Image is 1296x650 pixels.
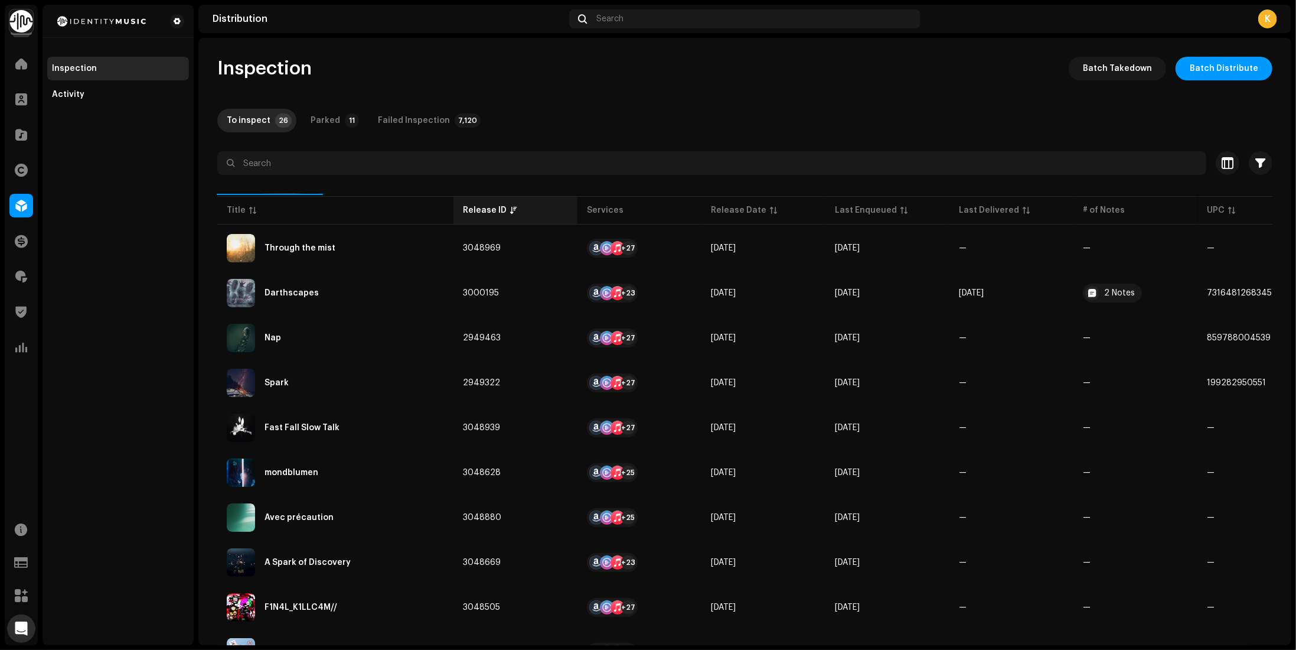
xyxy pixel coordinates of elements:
[621,376,635,390] div: +27
[711,469,736,477] span: Nov 14, 2025
[227,459,255,487] img: 2051cd13-b091-47d7-82b0-977df55d9b5c
[621,421,635,435] div: +27
[621,511,635,525] div: +25
[621,555,635,570] div: +23
[275,113,292,128] p-badge: 26
[959,334,967,342] span: —
[1176,57,1272,80] button: Batch Distribute
[959,244,967,252] span: —
[711,603,736,612] span: Nov 7, 2025
[711,204,766,216] div: Release Date
[463,244,501,252] span: 3048969
[1207,289,1272,297] span: 7316481268345
[265,558,351,567] div: A Spark of Discovery
[345,113,359,128] p-badge: 11
[47,83,189,106] re-m-nav-item: Activity
[835,334,860,342] span: Oct 10, 2025
[1083,469,1188,477] re-a-table-badge: —
[835,379,860,387] span: Oct 10, 2025
[1207,334,1271,342] span: 859788004539
[378,109,450,132] div: Failed Inspection
[959,558,967,567] span: —
[227,204,246,216] div: Title
[1258,9,1277,28] div: K
[711,244,736,252] span: Jan 2, 2026
[213,14,564,24] div: Distribution
[959,289,984,297] span: Sep 17, 2025
[621,466,635,480] div: +25
[1207,204,1225,216] div: UPC
[835,424,860,432] span: Oct 10, 2025
[1207,244,1215,252] span: —
[463,513,501,522] span: 3048880
[711,424,736,432] span: Nov 21, 2025
[227,279,255,307] img: 6278da20-a8e6-4355-b238-9ae221c48a41
[265,424,339,432] div: Fast Fall Slow Talk
[621,286,635,300] div: +23
[463,379,500,387] span: 2949322
[463,558,501,567] span: 3048669
[227,593,255,622] img: 5e795c15-84f5-46e0-a1cc-a5c9d5a8c928
[1207,469,1215,477] span: —
[1083,244,1188,252] re-a-table-badge: —
[621,600,635,615] div: +27
[835,204,897,216] div: Last Enqueued
[1083,603,1188,612] re-a-table-badge: —
[835,289,860,297] span: Oct 10, 2025
[597,14,624,24] span: Search
[265,469,318,477] div: mondblumen
[711,289,736,297] span: Oct 10, 2025
[621,241,635,255] div: +27
[217,57,312,80] span: Inspection
[711,513,736,522] span: Nov 28, 2025
[52,64,97,73] div: Inspection
[227,109,270,132] div: To inspect
[9,9,33,33] img: 0f74c21f-6d1c-4dbc-9196-dbddad53419e
[711,558,736,567] span: Jan 2, 2026
[959,513,967,522] span: —
[265,334,281,342] div: Nap
[835,603,860,612] span: Oct 9, 2025
[227,324,255,352] img: 63b89101-1858-4b8a-9c2a-f7942fb5b6f6
[711,379,736,387] span: Apr 4, 2025
[1083,379,1188,387] re-a-table-badge: —
[1083,513,1188,522] re-a-table-badge: —
[835,244,860,252] span: Oct 10, 2025
[227,503,255,532] img: 919232a7-414b-4975-be05-e4c637a941a7
[463,289,499,297] span: 3000195
[1083,424,1188,432] re-a-table-badge: —
[1190,57,1258,80] span: Batch Distribute
[1069,57,1166,80] button: Batch Takedown
[1207,558,1215,567] span: —
[463,603,500,612] span: 3048505
[835,469,860,477] span: Oct 10, 2025
[463,334,501,342] span: 2949463
[835,513,860,522] span: Oct 10, 2025
[1104,289,1135,297] div: 2 Notes
[227,369,255,397] img: c20ba1c7-56f0-4edd-b91c-59c4816c6cb6
[959,469,967,477] span: —
[1083,57,1152,80] span: Batch Takedown
[463,204,507,216] div: Release ID
[463,469,501,477] span: 3048628
[1207,379,1266,387] span: 199282950551
[265,379,289,387] div: Spark
[265,603,337,612] div: F1N4L_K1LLC4M//
[959,379,967,387] span: —
[463,424,500,432] span: 3048939
[835,558,860,567] span: Oct 9, 2025
[227,548,255,577] img: ff660a4c-37be-4381-8f56-5e3a7ae99af6
[621,331,635,345] div: +27
[265,244,335,252] div: Through the mist
[52,14,151,28] img: 2d8271db-5505-4223-b535-acbbe3973654
[959,204,1019,216] div: Last Delivered
[311,109,340,132] div: Parked
[265,289,319,297] div: Darthscapes
[1083,558,1188,567] re-a-table-badge: —
[959,424,967,432] span: —
[217,151,1206,175] input: Search
[47,57,189,80] re-m-nav-item: Inspection
[1207,603,1215,612] span: —
[7,615,35,643] div: Open Intercom Messenger
[265,513,334,522] div: Avec précaution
